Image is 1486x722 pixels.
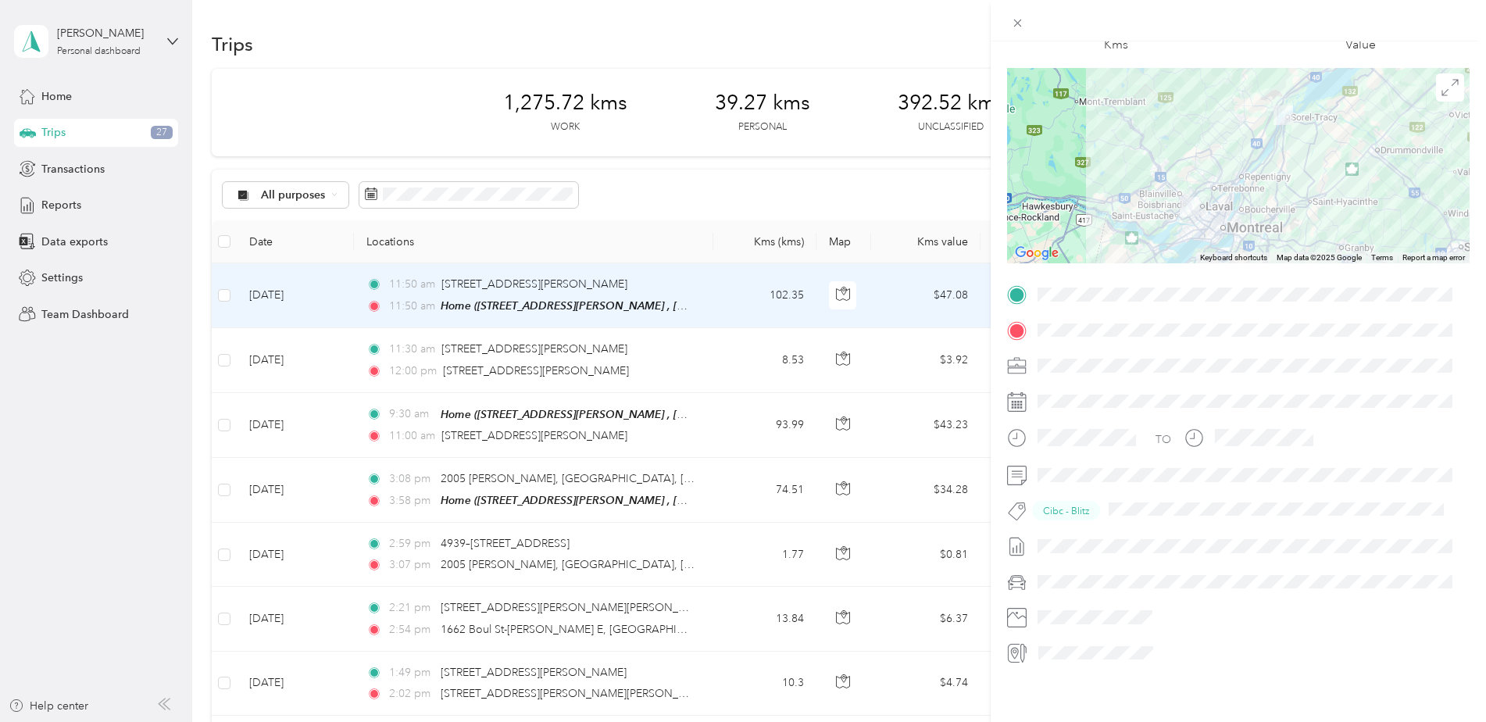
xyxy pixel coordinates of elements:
[1032,501,1100,520] button: Cibc - Blitz
[1398,634,1486,722] iframe: Everlance-gr Chat Button Frame
[1156,431,1171,448] div: TO
[1345,35,1376,55] p: Value
[1402,253,1465,262] a: Report a map error
[1200,252,1267,263] button: Keyboard shortcuts
[1277,253,1362,262] span: Map data ©2025 Google
[1011,243,1063,263] img: Google
[1371,253,1393,262] a: Terms (opens in new tab)
[1011,243,1063,263] a: Open this area in Google Maps (opens a new window)
[1104,35,1128,55] p: Kms
[1043,504,1089,518] span: Cibc - Blitz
